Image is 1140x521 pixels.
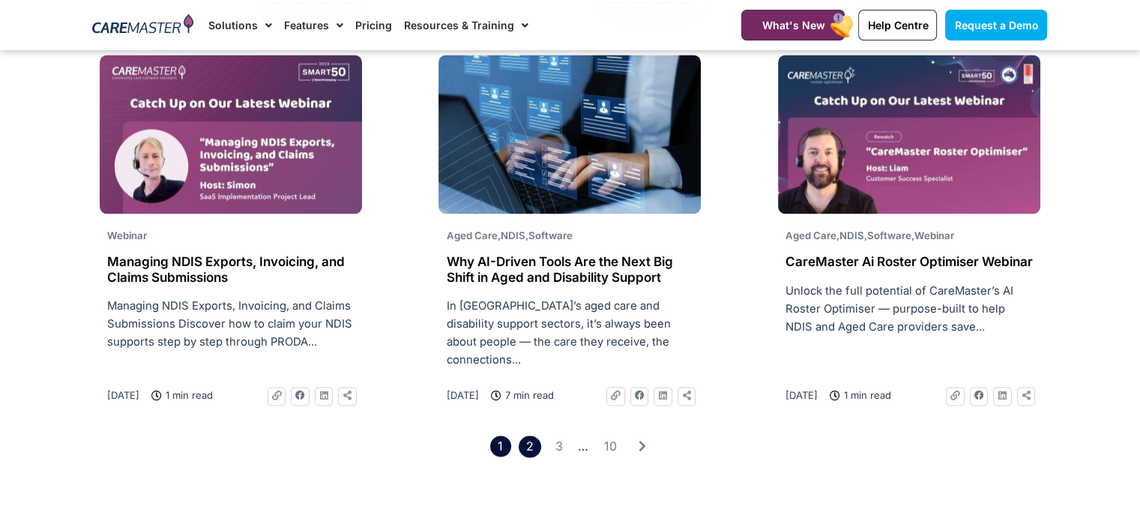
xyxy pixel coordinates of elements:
span: NDIS [500,229,525,241]
span: Aged Care [785,229,836,241]
p: Managing NDIS Exports, Invoicing, and Claims Submissions Discover how to claim your NDIS supports... [107,297,355,351]
img: ai-roster-blog [438,55,701,214]
time: [DATE] [107,389,139,401]
span: , , , [785,229,954,241]
span: Request a Demo [954,19,1038,31]
nav: Pagination [91,436,1050,457]
span: Software [528,229,572,241]
a: [DATE] [446,387,478,403]
span: Webinar [107,229,147,241]
span: , , [446,229,572,241]
time: [DATE] [785,389,818,401]
span: NDIS [839,229,864,241]
p: In [GEOGRAPHIC_DATA]’s aged care and disability support sectors, it’s always been about people — ... [446,297,693,369]
a: Request a Demo [945,10,1047,40]
a: [DATE] [785,387,818,403]
a: 2 [519,436,540,457]
span: 1 min read [162,387,213,403]
span: Webinar [914,229,954,241]
img: Missed Webinar-18Jun2025_Website Thumb [100,55,362,214]
span: … [578,439,588,454]
a: 10 [597,436,624,457]
img: Missed-CM-RO_Youtube-Thumb-1 [778,55,1040,214]
h2: Managing NDIS Exports, Invoicing, and Claims Submissions [107,254,355,285]
h2: CareMaster Ai Roster Optimiser Webinar [785,254,1033,269]
a: Help Centre [858,10,937,40]
a: 3 [549,436,570,457]
a: What's New [741,10,845,40]
span: 1 min read [840,387,891,403]
a: [DATE] [107,387,139,403]
span: 1 [490,436,511,457]
span: Aged Care [446,229,497,241]
p: Unlock the full potential of CareMaster’s AI Roster Optimiser — purpose-built to help NDIS and Ag... [785,282,1033,336]
span: Help Centre [867,19,928,31]
span: What's New [761,19,824,31]
span: 7 min read [501,387,553,403]
time: [DATE] [446,389,478,401]
img: CareMaster Logo [92,14,193,37]
span: Software [867,229,911,241]
h2: Why AI-Driven Tools Are the Next Big Shift in Aged and Disability Support [446,254,693,285]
